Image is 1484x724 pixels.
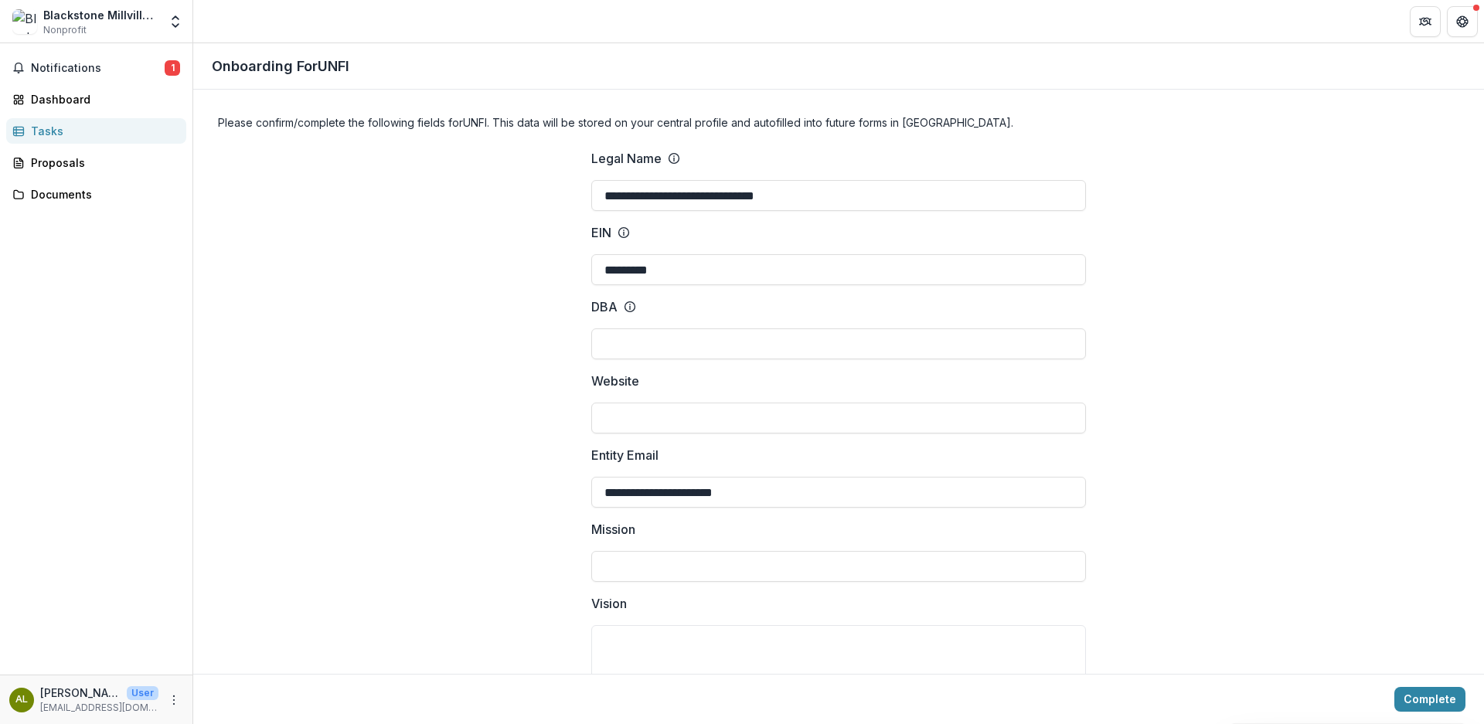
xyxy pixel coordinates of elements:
[591,446,659,464] p: Entity Email
[6,182,186,207] a: Documents
[591,594,627,613] p: Vision
[165,6,186,37] button: Open entity switcher
[591,223,611,242] p: EIN
[127,686,158,700] p: User
[15,695,28,705] div: Ann Lesperance
[31,91,174,107] div: Dashboard
[40,701,158,715] p: [EMAIL_ADDRESS][DOMAIN_NAME]
[591,372,639,390] p: Website
[43,7,158,23] div: Blackstone Millville Food Pantry
[591,297,618,316] p: DBA
[1447,6,1478,37] button: Get Help
[591,520,635,539] p: Mission
[31,155,174,171] div: Proposals
[40,685,121,701] p: [PERSON_NAME]
[12,9,37,34] img: Blackstone Millville Food Pantry
[6,87,186,112] a: Dashboard
[6,118,186,144] a: Tasks
[43,23,87,37] span: Nonprofit
[218,114,1459,131] h4: Please confirm/complete the following fields for UNFI . This data will be stored on your central ...
[1394,687,1465,712] button: Complete
[6,56,186,80] button: Notifications1
[165,60,180,76] span: 1
[591,149,662,168] p: Legal Name
[31,186,174,202] div: Documents
[1410,6,1441,37] button: Partners
[31,62,165,75] span: Notifications
[6,150,186,175] a: Proposals
[165,691,183,709] button: More
[31,123,174,139] div: Tasks
[212,56,349,76] p: Onboarding For UNFI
